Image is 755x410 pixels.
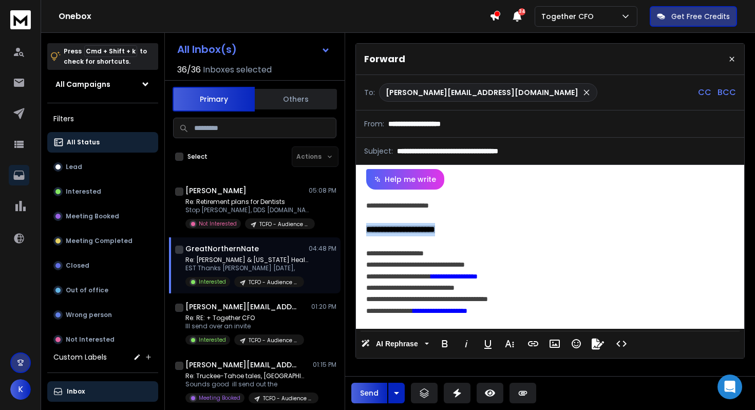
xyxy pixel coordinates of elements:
p: Inbox [67,387,85,396]
h3: Inboxes selected [203,64,272,76]
button: Help me write [366,169,444,190]
p: Meeting Booked [66,212,119,220]
p: TCFO - Audience Labs - Hyper Personal [263,395,312,402]
img: logo [10,10,31,29]
p: Not Interested [199,220,237,228]
button: Meeting Completed [47,231,158,251]
button: Wrong person [47,305,158,325]
p: Re: RE: + Together CFO [185,314,304,322]
p: 04:48 PM [309,245,336,253]
h3: Filters [47,111,158,126]
p: Meeting Completed [66,237,133,245]
h1: [PERSON_NAME] [185,185,247,196]
button: Closed [47,255,158,276]
h1: [PERSON_NAME][EMAIL_ADDRESS][DOMAIN_NAME] [185,360,298,370]
p: Sounds good ill send out the [185,380,309,388]
p: Get Free Credits [671,11,730,22]
button: Meeting Booked [47,206,158,227]
p: Interested [199,336,226,344]
p: Forward [364,52,405,66]
h1: GreatNorthernNate [185,244,259,254]
p: Stop [PERSON_NAME], DDS [DOMAIN_NAME] [185,206,309,214]
button: Primary [173,87,255,111]
label: Select [187,153,207,161]
h1: All Inbox(s) [177,44,237,54]
p: Subject: [364,146,393,156]
button: Send [351,383,387,403]
button: Lead [47,157,158,177]
p: [PERSON_NAME][EMAIL_ADDRESS][DOMAIN_NAME] [386,87,578,98]
p: Re: Retirement plans for Dentists [185,198,309,206]
button: K [10,379,31,400]
button: All Inbox(s) [169,39,338,60]
button: Not Interested [47,329,158,350]
button: Interested [47,181,158,202]
p: Together CFO [541,11,598,22]
p: EST Thanks [PERSON_NAME] [DATE], [185,264,309,272]
h1: Onebox [59,10,489,23]
button: Get Free Credits [650,6,737,27]
p: TCFO - Audience Labs - Hyper Personal [249,278,298,286]
span: AI Rephrase [374,340,420,348]
p: TCFO - Audience Labs - Hyper Personal [259,220,309,228]
h1: [PERSON_NAME][EMAIL_ADDRESS][PERSON_NAME][DOMAIN_NAME] [185,302,298,312]
button: Inbox [47,381,158,402]
h1: All Campaigns [55,79,110,89]
button: All Status [47,132,158,153]
p: TCFO - Audience Labs - Hyper Personal [249,337,298,344]
span: 34 [518,8,525,15]
button: Others [255,88,337,110]
p: CC [698,86,711,99]
span: Cmd + Shift + k [84,45,137,57]
button: All Campaigns [47,74,158,95]
h3: Custom Labels [53,352,107,362]
p: 01:20 PM [311,303,336,311]
p: Re: [PERSON_NAME] & [US_STATE] Health [185,256,309,264]
p: Ill send over an invite [185,322,304,330]
p: All Status [67,138,100,146]
p: Not Interested [66,336,115,344]
p: BCC [718,86,736,99]
p: Interested [199,278,226,286]
button: Out of office [47,280,158,301]
div: Open Intercom Messenger [718,375,742,399]
p: Press to check for shortcuts. [64,46,147,67]
p: Closed [66,262,89,270]
p: Out of office [66,286,108,294]
button: AI Rephrase [359,333,431,354]
p: Re: Truckee-Tahoe tales, [GEOGRAPHIC_DATA] [185,372,309,380]
span: 36 / 36 [177,64,201,76]
p: 01:15 PM [313,361,336,369]
p: From: [364,119,384,129]
p: Meeting Booked [199,394,240,402]
p: 05:08 PM [309,187,336,195]
p: Interested [66,188,101,196]
p: Lead [66,163,82,171]
p: To: [364,87,375,98]
p: Wrong person [66,311,112,319]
